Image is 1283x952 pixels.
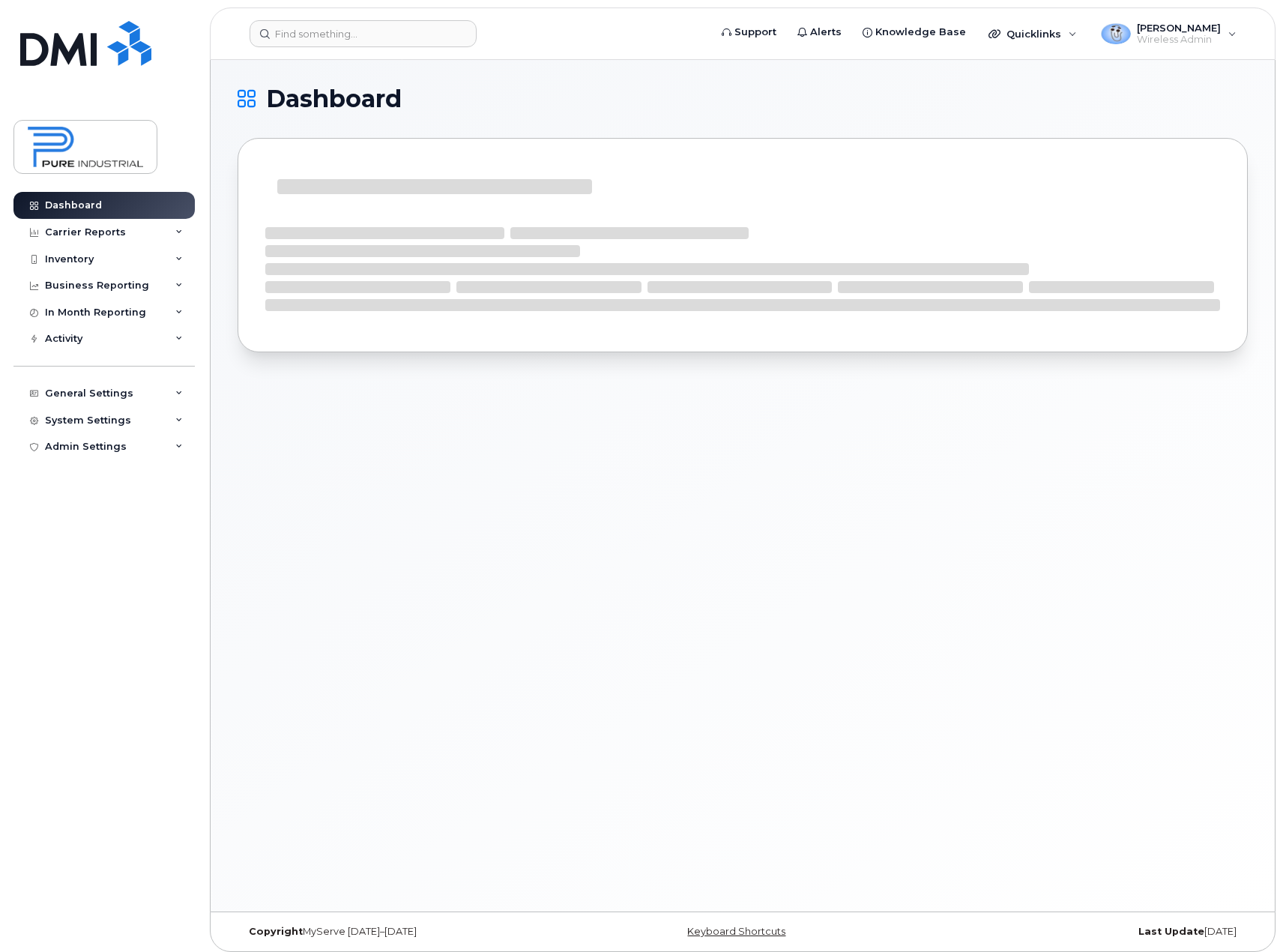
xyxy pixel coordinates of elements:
[266,88,402,110] span: Dashboard
[249,926,303,937] strong: Copyright
[687,926,785,937] a: Keyboard Shortcuts
[911,926,1248,938] div: [DATE]
[1138,926,1204,937] strong: Last Update
[238,926,574,938] div: MyServe [DATE]–[DATE]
